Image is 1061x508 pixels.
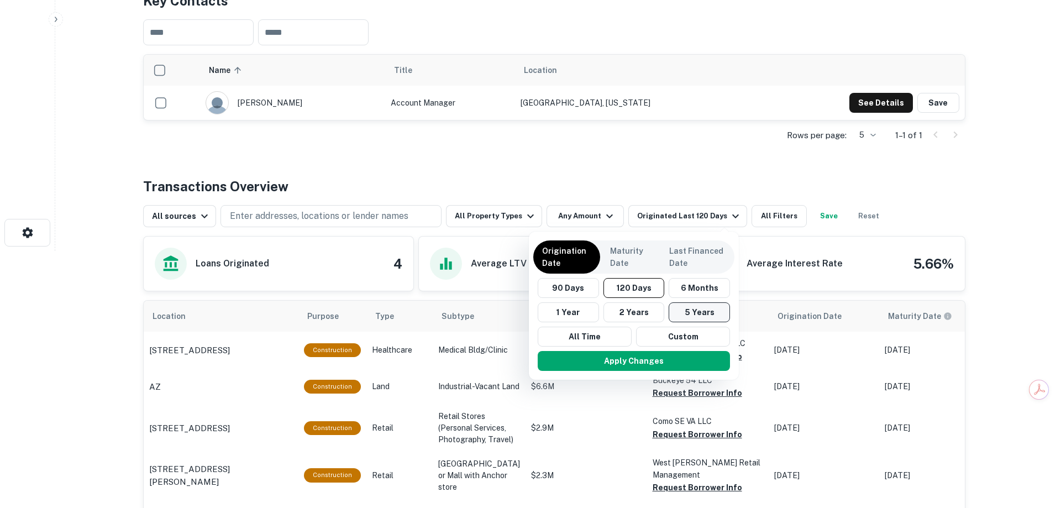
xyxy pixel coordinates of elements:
p: Origination Date [542,245,591,269]
button: 5 Years [669,302,730,322]
button: 2 Years [603,302,665,322]
p: Maturity Date [610,245,650,269]
button: All Time [538,327,632,347]
button: 1 Year [538,302,599,322]
button: Custom [636,327,730,347]
button: 120 Days [603,278,665,298]
p: Last Financed Date [669,245,726,269]
button: 6 Months [669,278,730,298]
button: Apply Changes [538,351,730,371]
button: 90 Days [538,278,599,298]
iframe: Chat Widget [1006,420,1061,473]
